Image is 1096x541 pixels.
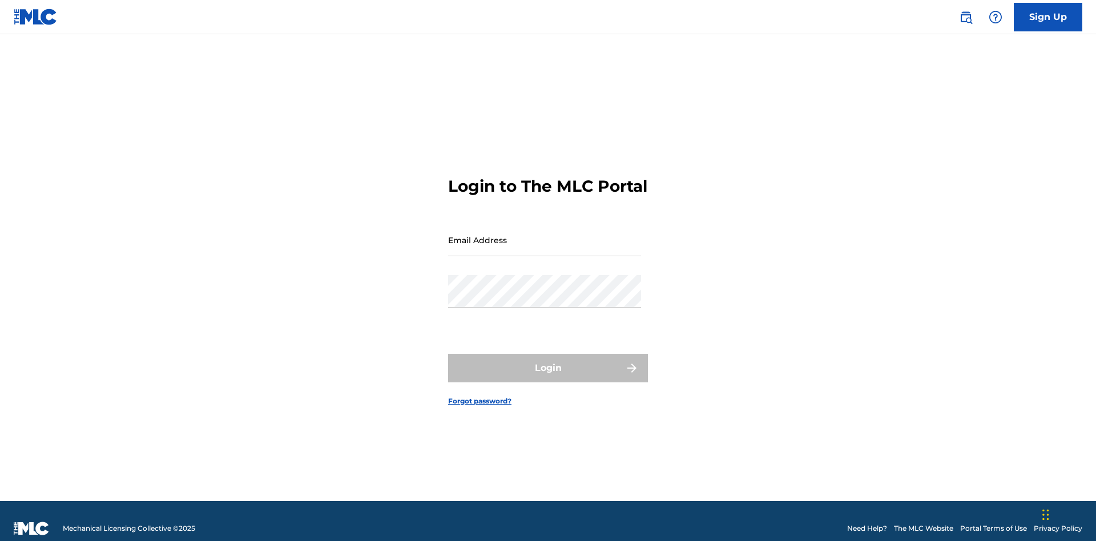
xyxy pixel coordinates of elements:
a: Need Help? [847,523,887,534]
a: Privacy Policy [1034,523,1082,534]
img: MLC Logo [14,9,58,25]
span: Mechanical Licensing Collective © 2025 [63,523,195,534]
a: Sign Up [1014,3,1082,31]
a: Portal Terms of Use [960,523,1027,534]
div: Help [984,6,1007,29]
a: Forgot password? [448,396,511,406]
iframe: Chat Widget [1039,486,1096,541]
a: The MLC Website [894,523,953,534]
img: search [959,10,973,24]
div: Drag [1042,498,1049,532]
img: help [989,10,1002,24]
a: Public Search [954,6,977,29]
h3: Login to The MLC Portal [448,176,647,196]
img: logo [14,522,49,535]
